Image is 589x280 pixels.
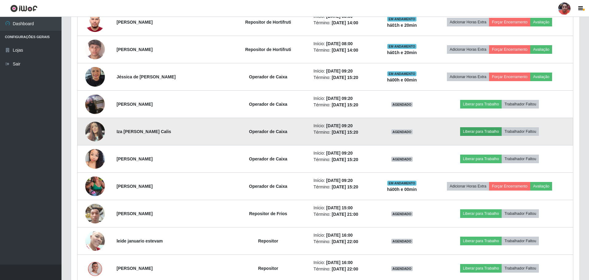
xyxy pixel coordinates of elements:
strong: [PERSON_NAME] [117,47,153,52]
button: Adicionar Horas Extra [447,182,489,191]
time: [DATE] 22:00 [332,239,358,244]
button: Avaliação [530,45,552,54]
button: Forçar Encerramento [489,182,530,191]
strong: há 00 h e 00 min [387,77,417,82]
time: [DATE] 14:00 [332,48,358,53]
img: 1725909093018.jpeg [85,64,105,90]
img: 1735257237444.jpeg [85,146,105,172]
li: Término: [313,47,374,53]
button: Forçar Encerramento [489,18,530,26]
strong: há 01 h e 20 min [387,23,417,28]
button: Forçar Encerramento [489,45,530,54]
strong: Repositor de Hortifruti [245,47,291,52]
strong: [PERSON_NAME] [117,156,153,161]
span: EM ANDAMENTO [387,71,416,76]
time: [DATE] 09:20 [326,151,353,156]
button: Forçar Encerramento [489,73,530,81]
li: Início: [313,150,374,156]
li: Início: [313,68,374,74]
strong: Operador de Caixa [249,74,288,79]
li: Término: [313,20,374,26]
span: AGENDADO [391,157,413,162]
li: Início: [313,205,374,211]
button: Trabalhador Faltou [502,264,539,273]
time: [DATE] 08:00 [326,41,353,46]
button: Liberar para Trabalho [460,155,502,163]
time: [DATE] 15:20 [332,102,358,107]
li: Início: [313,177,374,184]
strong: Operador de Caixa [249,184,288,189]
li: Término: [313,266,374,272]
strong: [PERSON_NAME] [117,20,153,25]
li: Início: [313,123,374,129]
button: Trabalhador Faltou [502,127,539,136]
span: EM ANDAMENTO [387,17,416,22]
button: Liberar para Trabalho [460,127,502,136]
li: Término: [313,239,374,245]
button: Liberar para Trabalho [460,264,502,273]
img: CoreUI Logo [10,5,38,12]
img: 1756996657392.jpeg [85,9,105,35]
li: Término: [313,102,374,108]
button: Avaliação [530,18,552,26]
img: 1754675382047.jpeg [85,118,105,144]
strong: Operador de Caixa [249,129,288,134]
button: Adicionar Horas Extra [447,18,489,26]
time: [DATE] 15:20 [332,75,358,80]
img: 1755915941473.jpeg [85,228,105,254]
li: Início: [313,41,374,47]
button: Liberar para Trabalho [460,237,502,245]
img: 1744399618911.jpeg [85,169,105,204]
strong: Repositor de Hortifruti [245,20,291,25]
strong: há 01 h e 20 min [387,50,417,55]
strong: Repositor de Frios [249,211,287,216]
button: Adicionar Horas Extra [447,73,489,81]
strong: [PERSON_NAME] [117,266,153,271]
li: Início: [313,232,374,239]
span: EM ANDAMENTO [387,181,416,186]
span: AGENDADO [391,266,413,271]
time: [DATE] 15:20 [332,157,358,162]
img: 1748792170326.jpeg [85,200,105,227]
li: Término: [313,74,374,81]
span: AGENDADO [391,129,413,134]
strong: Operador de Caixa [249,102,288,107]
li: Término: [313,184,374,190]
button: Trabalhador Faltou [502,100,539,108]
li: Término: [313,129,374,136]
button: Trabalhador Faltou [502,155,539,163]
button: Trabalhador Faltou [502,237,539,245]
button: Avaliação [530,182,552,191]
strong: Iza [PERSON_NAME] Calis [117,129,171,134]
time: [DATE] 21:00 [332,212,358,217]
time: [DATE] 15:00 [326,205,353,210]
strong: Repositor [258,266,278,271]
span: AGENDADO [391,239,413,244]
span: AGENDADO [391,102,413,107]
strong: [PERSON_NAME] [117,102,153,107]
strong: Jéssica de [PERSON_NAME] [117,74,176,79]
li: Início: [313,95,374,102]
li: Término: [313,156,374,163]
button: Liberar para Trabalho [460,209,502,218]
strong: Operador de Caixa [249,156,288,161]
img: 1758025525824.jpeg [85,32,105,67]
strong: há 00 h e 00 min [387,187,417,192]
time: [DATE] 09:20 [326,96,353,101]
strong: Repositor [258,239,278,243]
time: [DATE] 15:20 [332,130,358,135]
time: [DATE] 22:00 [332,266,358,271]
time: [DATE] 16:00 [326,260,353,265]
strong: [PERSON_NAME] [117,211,153,216]
time: [DATE] 09:20 [326,123,353,128]
time: [DATE] 14:00 [332,20,358,25]
button: Trabalhador Faltou [502,209,539,218]
time: [DATE] 16:00 [326,233,353,238]
img: 1753657794780.jpeg [85,260,105,276]
li: Término: [313,211,374,218]
span: AGENDADO [391,211,413,216]
button: Adicionar Horas Extra [447,45,489,54]
span: EM ANDAMENTO [387,44,416,49]
strong: leide januario estevam [117,239,163,243]
button: Avaliação [530,73,552,81]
